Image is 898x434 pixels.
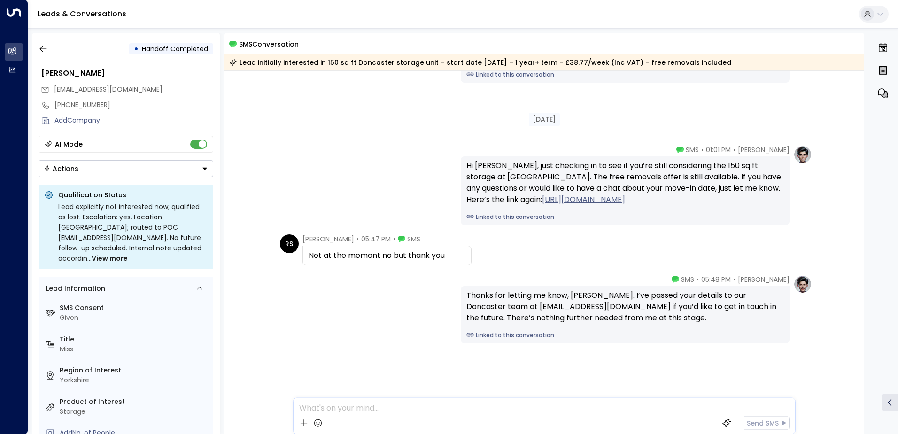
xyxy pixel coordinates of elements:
[681,275,694,284] span: SMS
[697,275,699,284] span: •
[701,275,731,284] span: 05:48 PM
[309,250,465,261] div: Not at the moment no but thank you
[134,40,139,57] div: •
[39,160,213,177] div: Button group with a nested menu
[60,407,209,417] div: Storage
[58,190,208,200] p: Qualification Status
[60,397,209,407] label: Product of Interest
[393,234,395,244] span: •
[60,313,209,323] div: Given
[43,284,105,294] div: Lead Information
[542,194,625,205] a: [URL][DOMAIN_NAME]
[466,70,784,79] a: Linked to this conversation
[466,290,784,324] div: Thanks for letting me know, [PERSON_NAME]. I’ve passed your details to our Doncaster team at [EMA...
[60,365,209,375] label: Region of Interest
[738,275,790,284] span: [PERSON_NAME]
[701,145,704,155] span: •
[686,145,699,155] span: SMS
[142,44,208,54] span: Handoff Completed
[60,344,209,354] div: Miss
[229,58,731,67] div: Lead initially interested in 150 sq ft Doncaster storage unit – start date [DATE] – 1 year+ term ...
[54,116,213,125] div: AddCompany
[302,234,354,244] span: [PERSON_NAME]
[361,234,391,244] span: 05:47 PM
[738,145,790,155] span: [PERSON_NAME]
[38,8,126,19] a: Leads & Conversations
[793,275,812,294] img: profile-logo.png
[58,201,208,263] div: Lead explicitly not interested now; qualified as lost. Escalation: yes. Location [GEOGRAPHIC_DATA...
[356,234,359,244] span: •
[54,100,213,110] div: [PHONE_NUMBER]
[239,39,299,49] span: SMS Conversation
[41,68,213,79] div: [PERSON_NAME]
[407,234,420,244] span: SMS
[793,145,812,164] img: profile-logo.png
[466,331,784,340] a: Linked to this conversation
[466,213,784,221] a: Linked to this conversation
[55,139,83,149] div: AI Mode
[733,145,735,155] span: •
[60,375,209,385] div: Yorkshire
[280,234,299,253] div: RS
[529,113,560,126] div: [DATE]
[706,145,731,155] span: 01:01 PM
[60,334,209,344] label: Title
[39,160,213,177] button: Actions
[44,164,78,173] div: Actions
[733,275,735,284] span: •
[54,85,163,94] span: rebeccashepherd2177@gmail.com
[60,303,209,313] label: SMS Consent
[92,253,128,263] span: View more
[54,85,163,94] span: [EMAIL_ADDRESS][DOMAIN_NAME]
[466,160,784,205] div: Hi [PERSON_NAME], just checking in to see if you’re still considering the 150 sq ft storage at [G...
